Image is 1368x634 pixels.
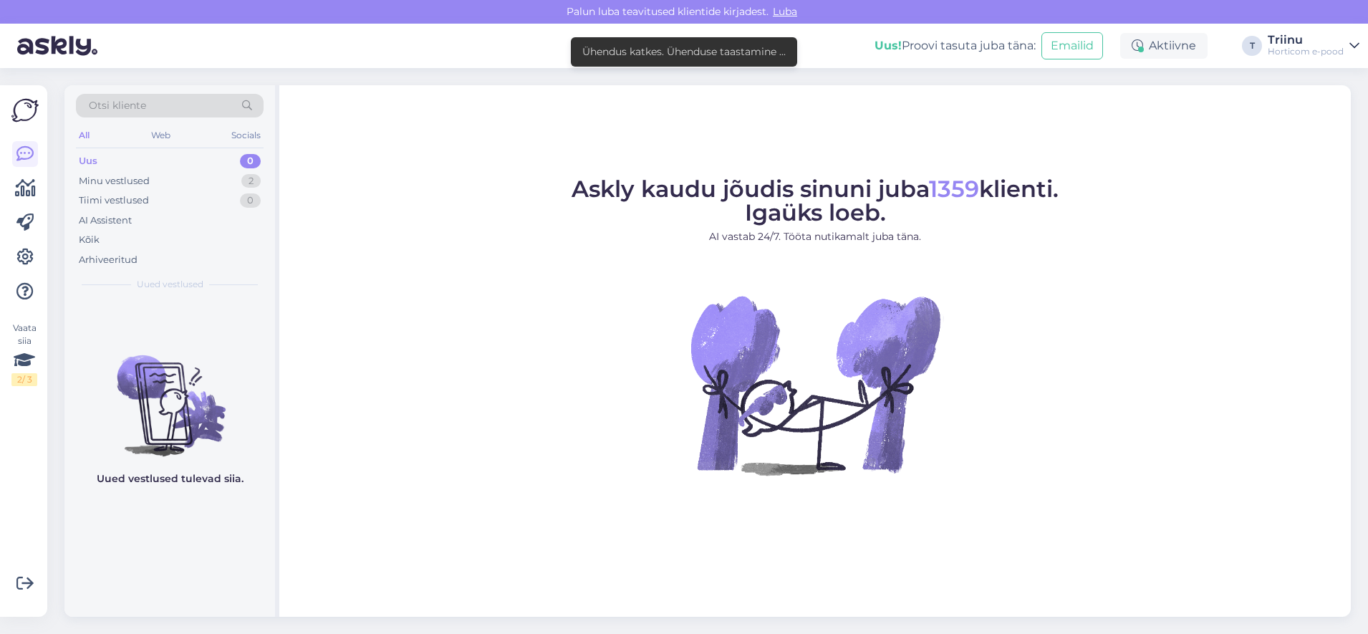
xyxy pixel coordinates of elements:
a: TriinuHorticom e-pood [1268,34,1359,57]
img: No Chat active [686,256,944,514]
div: Uus [79,154,97,168]
div: Triinu [1268,34,1344,46]
div: Arhiveeritud [79,253,138,267]
span: Luba [769,5,801,18]
div: Horticom e-pood [1268,46,1344,57]
span: Uued vestlused [137,278,203,291]
div: 0 [240,154,261,168]
span: Askly kaudu jõudis sinuni juba klienti. Igaüks loeb. [572,175,1059,226]
div: Web [148,126,173,145]
p: Uued vestlused tulevad siia. [97,471,244,486]
div: Ühendus katkes. Ühenduse taastamine ... [582,44,786,59]
div: Kõik [79,233,100,247]
span: 1359 [929,175,979,203]
div: 2 / 3 [11,373,37,386]
div: T [1242,36,1262,56]
div: Aktiivne [1120,33,1208,59]
div: Socials [228,126,264,145]
div: Proovi tasuta juba täna: [875,37,1036,54]
div: Tiimi vestlused [79,193,149,208]
div: 0 [240,193,261,208]
div: AI Assistent [79,213,132,228]
b: Uus! [875,39,902,52]
img: No chats [64,330,275,458]
p: AI vastab 24/7. Tööta nutikamalt juba täna. [572,229,1059,244]
button: Emailid [1041,32,1103,59]
span: Otsi kliente [89,98,146,113]
div: All [76,126,92,145]
div: Vaata siia [11,322,37,386]
div: 2 [241,174,261,188]
div: Minu vestlused [79,174,150,188]
img: Askly Logo [11,97,39,124]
